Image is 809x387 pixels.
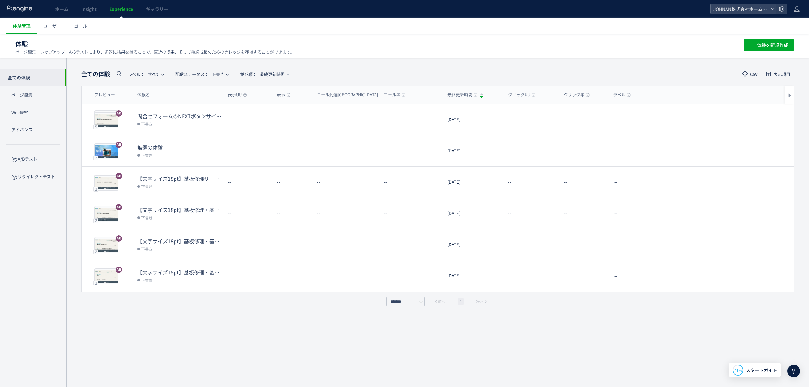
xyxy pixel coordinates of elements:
[559,198,608,229] div: --
[384,117,442,123] dt: --
[240,71,257,77] span: 並び順：
[141,277,153,283] span: 下書き
[137,113,223,120] dt: 問合せフォームのNEXTボタンサイズの変更
[141,245,153,252] span: 下書き
[272,198,312,229] div: --
[175,71,209,77] span: 配信ステータス​：
[317,273,379,279] dt: --
[128,69,160,79] span: すべて
[317,92,383,98] span: ゴール到達[GEOGRAPHIC_DATA]
[141,152,153,158] span: 下書き
[614,242,618,248] span: --
[384,148,442,154] dt: --
[746,367,777,374] span: スタートガイド
[458,298,464,305] li: 1
[93,218,98,223] div: 2
[384,92,405,98] span: ゴール率
[750,72,758,76] span: CSV
[74,23,87,29] span: ゴール
[81,70,110,78] span: 全ての体験
[712,4,768,14] span: JOHNAN株式会社ホームページ
[272,229,312,260] div: --
[137,144,223,151] dt: 無題の体験
[137,92,150,98] span: 体験名
[442,229,503,260] div: [DATE]
[93,124,98,129] div: 5
[317,179,379,185] dt: --
[43,23,61,29] span: ユーザー
[223,260,272,292] div: --
[95,269,118,284] img: 59ceb16471a09421f6c28977ea5d1f171755238311667.jpeg
[317,148,379,154] dt: --
[240,69,285,79] span: 最終更新時間
[503,167,559,198] div: --
[774,72,790,76] span: 表示項目
[137,237,223,245] dt: 【文字サイズ18pt】基板修理・基板保全サービスTOP_mrk
[272,104,312,135] div: --
[476,298,484,305] span: 次へ
[137,206,223,214] dt: 【文字サイズ18pt】基板修理・基板保全サービスメーカーサービス終了品の基板修理_mrk
[141,120,153,127] span: 下書き
[272,167,312,198] div: --
[442,135,503,166] div: [DATE]
[277,92,290,98] span: 表示
[442,167,503,198] div: [DATE]
[228,92,247,98] span: 表示UU
[384,242,442,248] dt: --
[559,135,608,166] div: --
[613,92,631,98] span: ラベル
[137,175,223,182] dt: 【文字サイズ18pt】基板修理サービス（単体基板修理/FA機器修理）_mrk
[757,39,788,51] span: 体験を新規作成
[124,69,168,79] button: ラベル：すべて
[442,104,503,135] div: [DATE]
[223,135,272,166] div: --
[109,6,133,12] span: Experience
[175,69,224,79] span: 下書き
[317,210,379,216] dt: --
[95,113,118,128] img: 3e3b91d204f2b6b0f47f56cf80bcbed61758263525166.jpeg
[503,260,559,292] div: --
[223,104,272,135] div: --
[559,260,608,292] div: --
[317,117,379,123] dt: --
[272,135,312,166] div: --
[384,273,442,279] dt: --
[734,367,742,373] span: 71%
[236,69,293,79] button: 並び順：最終更新時間
[95,176,118,190] img: abb7aa453868e6e4a92f199642a35ad71755499800597.jpeg
[442,198,503,229] div: [DATE]
[93,187,98,191] div: 2
[503,104,559,135] div: --
[13,23,31,29] span: 体験管理
[95,207,118,222] img: 1b59d13b99aeb86a6d8ffd906de293d01755241108491.jpeg
[93,281,98,285] div: 2
[15,49,294,55] p: ページ編集、ポップアップ、A/Bテストにより、迅速に結果を得ることで、直近の成果、そして継続成長のためのナレッジを獲得することができます。
[503,198,559,229] div: --
[503,229,559,260] div: --
[508,92,535,98] span: クリックUU
[744,39,794,51] button: 体験を新規作成
[438,298,446,305] span: 前へ
[432,298,447,305] button: 前へ
[81,6,97,12] span: Insight
[384,210,442,216] dt: --
[559,229,608,260] div: --
[128,71,145,77] span: ラベル：
[447,92,477,98] span: 最終更新時間
[317,242,379,248] dt: --
[93,249,98,254] div: 2
[55,6,68,12] span: ホーム
[95,238,118,253] img: dc430d8ca98df091aaee8e0422f04a851755237085971.jpeg
[93,156,98,160] div: 2
[223,229,272,260] div: --
[614,117,618,123] span: --
[171,69,232,79] button: 配信ステータス​：下書き
[614,273,618,279] span: --
[137,269,223,276] dt: 【文字サイズ18pt】基板修理・基板保全サービス_mrk
[141,214,153,221] span: 下書き
[223,198,272,229] div: --
[474,298,490,305] button: 次へ
[385,297,491,306] div: pagination
[559,104,608,135] div: --
[141,183,153,189] span: 下書き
